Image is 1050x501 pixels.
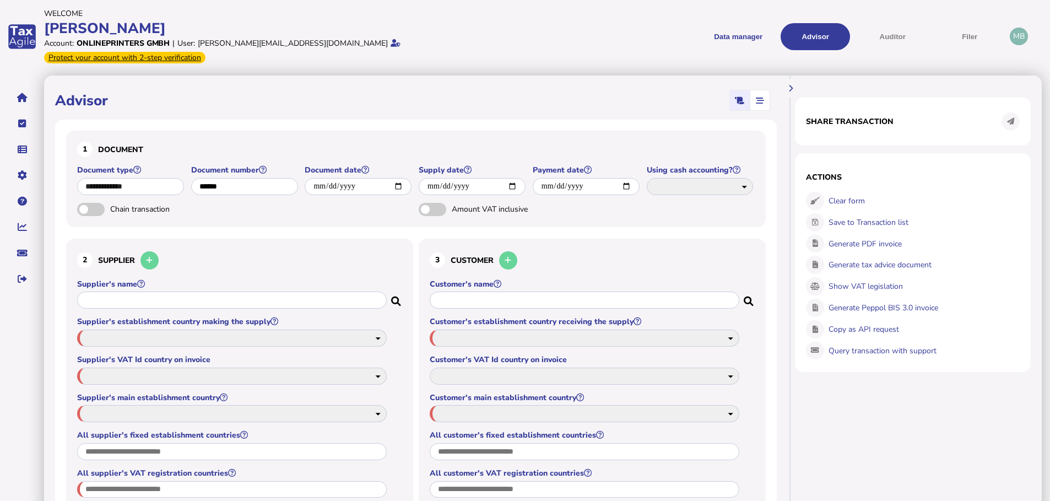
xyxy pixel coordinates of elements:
[44,19,522,38] div: [PERSON_NAME]
[430,316,741,327] label: Customer's establishment country receiving the supply
[1010,28,1028,46] div: Profile settings
[18,149,27,150] i: Data manager
[77,142,755,157] h3: Document
[44,8,522,19] div: Welcome
[703,23,773,50] button: Shows a dropdown of Data manager options
[533,165,641,175] label: Payment date
[806,172,1020,182] h1: Actions
[77,468,388,478] label: All supplier's VAT registration countries
[10,138,34,161] button: Data manager
[77,38,170,49] div: Onlineprinters GmbH
[744,293,755,302] i: Search for a dummy customer
[140,251,159,270] button: Add a new supplier to the database
[806,116,894,127] h1: Share transaction
[110,204,226,214] span: Chain transaction
[430,468,741,478] label: All customer's VAT registration countries
[391,293,402,302] i: Search for a dummy seller
[858,23,927,50] button: Auditor
[647,165,755,175] label: Using cash accounting?
[77,392,388,403] label: Supplier's main establishment country
[172,38,175,49] div: |
[177,38,195,49] div: User:
[750,90,770,110] mat-button-toggle: Stepper view
[391,39,400,47] i: Email verified
[10,241,34,265] button: Raise a support ticket
[430,430,741,440] label: All customer's fixed establishment countries
[1002,112,1020,131] button: Share transaction
[77,165,186,175] label: Document type
[55,91,108,110] h1: Advisor
[782,79,800,98] button: Hide
[527,23,1005,50] menu: navigate products
[77,165,186,203] app-field: Select a document type
[10,164,34,187] button: Manage settings
[935,23,1004,50] button: Filer
[430,252,445,268] div: 3
[44,52,205,63] div: From Oct 1, 2025, 2-step verification will be required to login. Set it up now...
[430,354,741,365] label: Customer's VAT Id country on invoice
[452,204,567,214] span: Amount VAT inclusive
[10,86,34,109] button: Home
[198,38,388,49] div: [PERSON_NAME][EMAIL_ADDRESS][DOMAIN_NAME]
[10,112,34,135] button: Tasks
[730,90,750,110] mat-button-toggle: Classic scrolling page view
[77,252,93,268] div: 2
[499,251,517,270] button: Add a new customer to the database
[419,165,527,175] label: Supply date
[77,430,388,440] label: All supplier's fixed establishment countries
[10,216,34,239] button: Insights
[10,267,34,290] button: Sign out
[430,392,741,403] label: Customer's main establishment country
[191,165,300,175] label: Document number
[305,165,413,175] label: Document date
[781,23,850,50] button: Shows a dropdown of VAT Advisor options
[430,279,741,289] label: Customer's name
[77,316,388,327] label: Supplier's establishment country making the supply
[77,250,402,271] h3: Supplier
[77,279,388,289] label: Supplier's name
[77,354,388,365] label: Supplier's VAT Id country on invoice
[77,142,93,157] div: 1
[430,250,755,271] h3: Customer
[10,190,34,213] button: Help pages
[44,38,74,49] div: Account:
